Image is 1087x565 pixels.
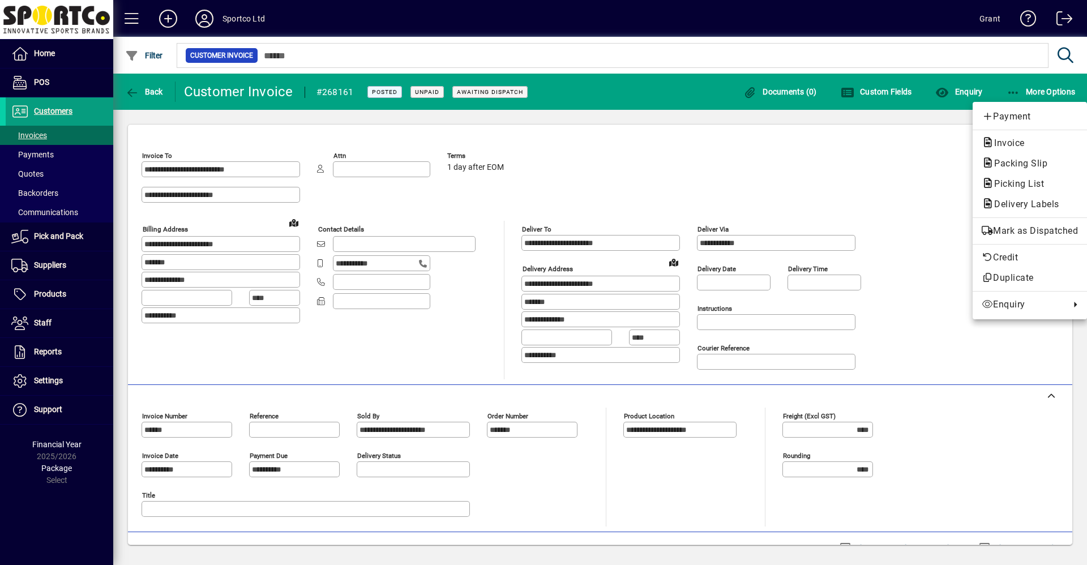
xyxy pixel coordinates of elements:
[982,251,1078,264] span: Credit
[982,271,1078,285] span: Duplicate
[982,158,1053,169] span: Packing Slip
[982,178,1050,189] span: Picking List
[973,106,1087,127] button: Add customer payment
[982,298,1064,311] span: Enquiry
[982,110,1078,123] span: Payment
[982,138,1030,148] span: Invoice
[982,199,1065,209] span: Delivery Labels
[982,224,1078,238] span: Mark as Dispatched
